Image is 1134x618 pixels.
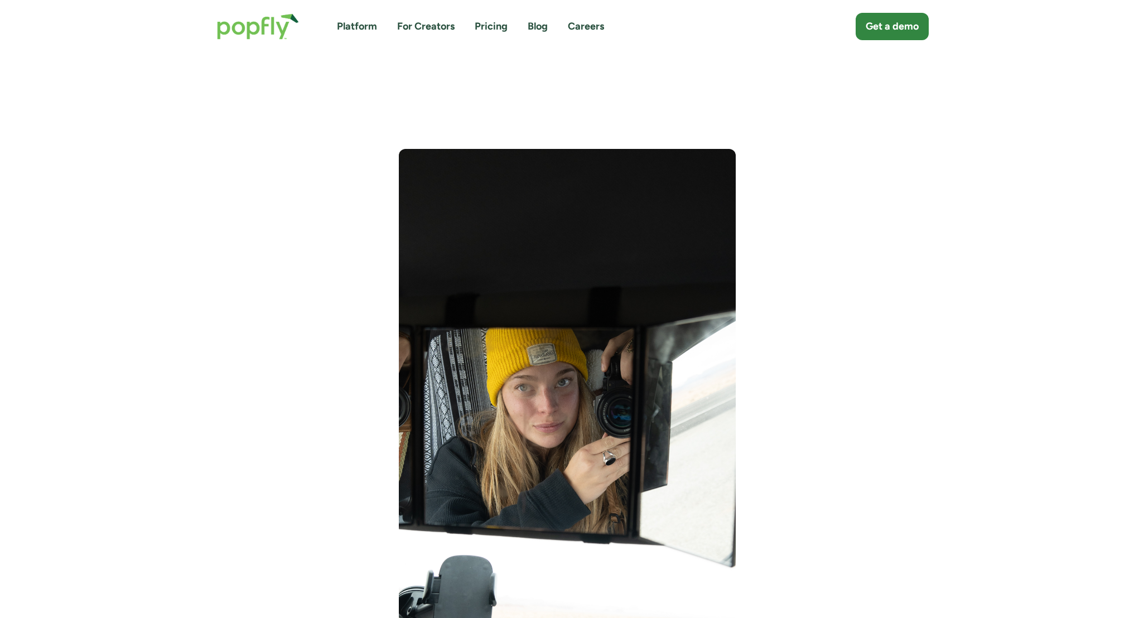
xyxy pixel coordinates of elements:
a: For Creators [397,20,455,33]
a: Pricing [475,20,508,33]
div: Get a demo [866,20,919,33]
a: Careers [568,20,604,33]
a: Get a demo [856,13,929,40]
a: Blog [528,20,548,33]
a: Platform [337,20,377,33]
a: home [206,2,310,51]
